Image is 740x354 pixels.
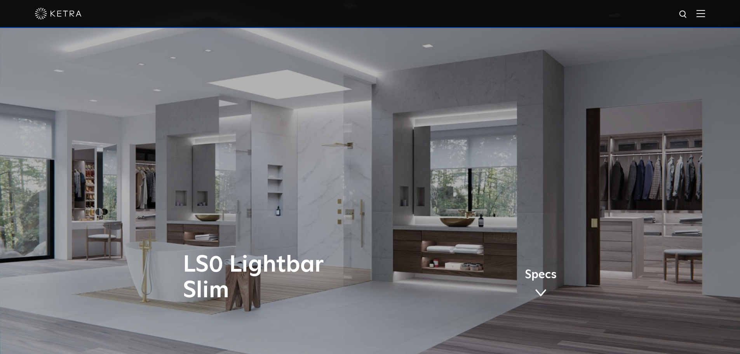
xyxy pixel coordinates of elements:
[525,269,557,281] span: Specs
[183,252,402,303] h1: LS0 Lightbar Slim
[696,10,705,17] img: Hamburger%20Nav.svg
[525,269,557,300] a: Specs
[679,10,688,19] img: search icon
[35,8,82,19] img: ketra-logo-2019-white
